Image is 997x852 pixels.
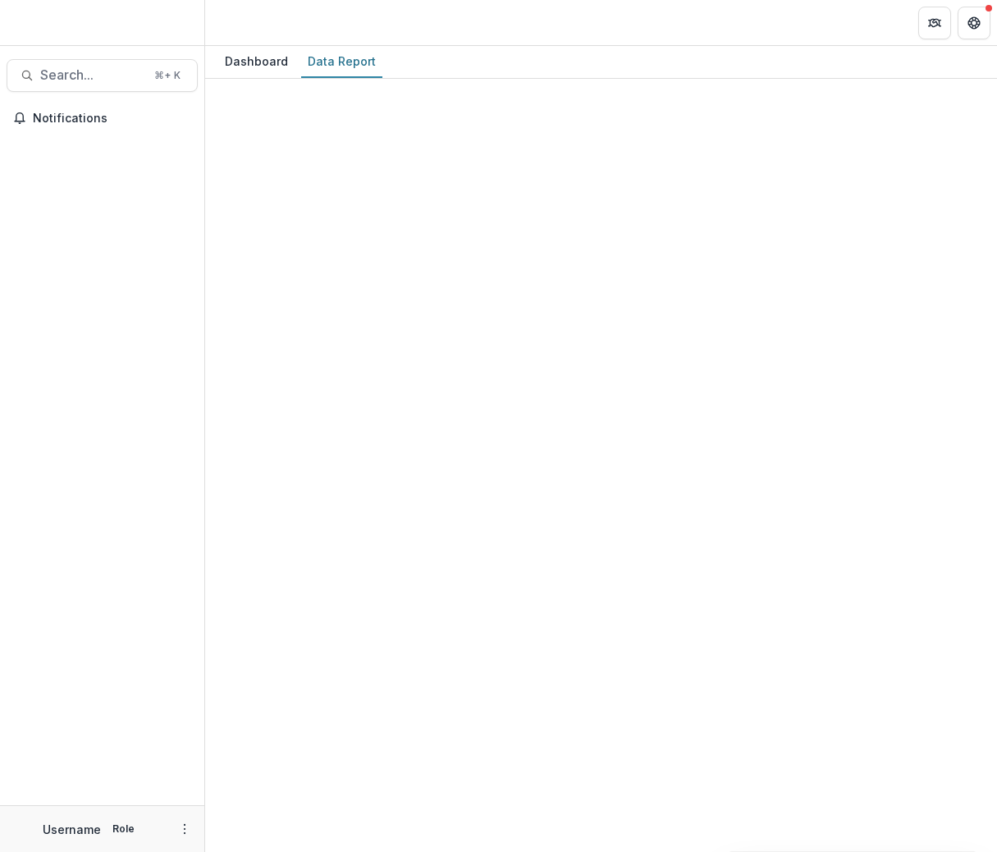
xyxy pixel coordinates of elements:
[7,105,198,131] button: Notifications
[918,7,951,39] button: Partners
[151,66,184,85] div: ⌘ + K
[7,59,198,92] button: Search...
[107,822,139,836] p: Role
[33,112,191,126] span: Notifications
[40,67,144,83] span: Search...
[43,821,101,838] p: Username
[301,49,382,73] div: Data Report
[218,46,295,78] a: Dashboard
[301,46,382,78] a: Data Report
[218,49,295,73] div: Dashboard
[958,7,990,39] button: Get Help
[175,819,194,839] button: More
